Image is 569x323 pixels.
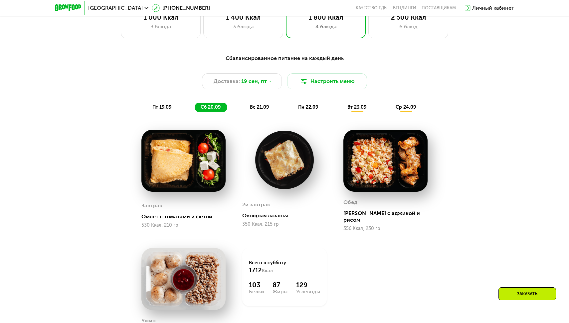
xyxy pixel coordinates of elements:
span: Доставка: [214,77,240,85]
span: пн 22.09 [298,104,318,110]
span: сб 20.09 [201,104,221,110]
div: Личный кабинет [472,4,514,12]
div: Всего в субботу [249,260,320,274]
div: 1 800 Ккал [293,13,359,21]
div: 103 [249,281,264,289]
div: 3 блюда [128,23,194,31]
span: 1712 [249,267,262,274]
span: вс 21.09 [250,104,269,110]
div: 356 Ккал, 230 гр [343,226,428,231]
a: Вендинги [393,5,416,11]
div: Овощная лазанья [242,212,332,219]
div: 530 Ккал, 210 гр [141,223,226,228]
div: 3 блюда [210,23,276,31]
span: пт 19.09 [152,104,171,110]
div: 4 блюда [293,23,359,31]
div: поставщикам [422,5,456,11]
div: Заказать [498,287,556,300]
div: [PERSON_NAME] с аджикой и рисом [343,210,433,223]
div: Омлет с томатами и фетой [141,213,231,220]
div: 6 блюд [375,23,441,31]
button: Настроить меню [287,73,367,89]
div: Углеводы [296,289,320,294]
div: Завтрак [141,201,162,211]
span: 19 сен, пт [241,77,267,85]
div: 1 000 Ккал [128,13,194,21]
div: 1 400 Ккал [210,13,276,21]
div: Жиры [273,289,287,294]
div: Обед [343,197,357,207]
div: 2 500 Ккал [375,13,441,21]
span: Ккал [262,268,273,274]
div: 350 Ккал, 215 гр [242,222,326,227]
div: Сбалансированное питание на каждый день [88,54,481,63]
a: [PHONE_NUMBER] [152,4,210,12]
div: Белки [249,289,264,294]
div: 2й завтрак [242,200,270,210]
div: 129 [296,281,320,289]
span: вт 23.09 [347,104,366,110]
span: [GEOGRAPHIC_DATA] [88,5,143,11]
a: Качество еды [356,5,388,11]
div: 87 [273,281,287,289]
span: ср 24.09 [396,104,416,110]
